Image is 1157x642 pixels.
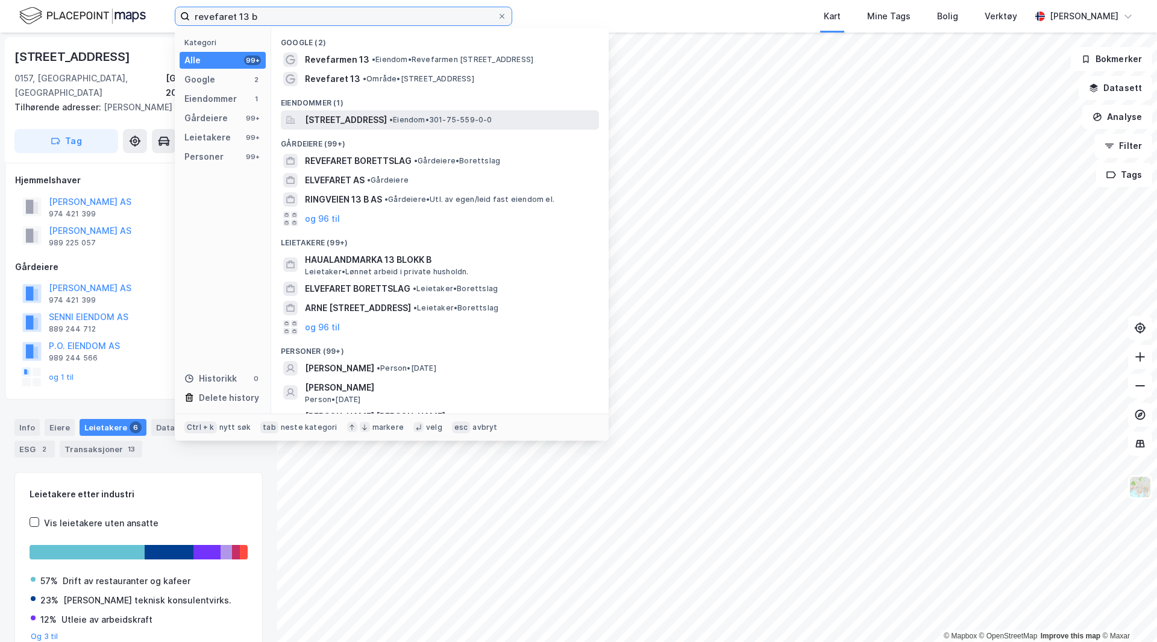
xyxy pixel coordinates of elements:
div: Verktøy [985,9,1017,24]
div: 2 [38,443,50,455]
div: Bolig [937,9,958,24]
span: Gårdeiere • Utl. av egen/leid fast eiendom el. [384,195,554,204]
div: 974 421 399 [49,295,96,305]
div: 989 244 566 [49,353,98,363]
span: ELVEFARET BORETTSLAG [305,282,410,296]
span: • [413,303,417,312]
div: 2 [251,75,261,84]
div: Ctrl + k [184,421,217,433]
div: [PERSON_NAME] Gate 18c [14,100,253,115]
a: Improve this map [1041,632,1100,640]
div: velg [426,423,442,432]
div: 889 244 712 [49,324,96,334]
span: Leietaker • Borettslag [413,284,498,294]
div: [STREET_ADDRESS] [14,47,133,66]
div: Drift av restauranter og kafeer [63,574,190,588]
img: logo.f888ab2527a4732fd821a326f86c7f29.svg [19,5,146,27]
div: 99+ [244,113,261,123]
div: Gårdeiere (99+) [271,130,609,151]
div: 12% [40,612,57,627]
div: Eiere [45,419,75,436]
div: 23% [40,593,58,608]
span: ARNE [STREET_ADDRESS] [305,301,411,315]
span: Leietaker • Borettslag [413,303,498,313]
div: avbryt [472,423,497,432]
span: ELVEFARET AS [305,173,365,187]
div: Kategori [184,38,266,47]
div: Eiendommer [184,92,237,106]
span: Gårdeiere • Borettslag [414,156,500,166]
span: Tilhørende adresser: [14,102,104,112]
span: • [367,175,371,184]
div: tab [260,421,278,433]
div: Personer (99+) [271,337,609,359]
span: Revefarmen 13 [305,52,369,67]
span: Gårdeiere [367,175,409,185]
div: 13 [125,443,137,455]
div: Personer [184,149,224,164]
div: Transaksjoner [60,441,142,458]
span: Revefaret 13 [305,72,360,86]
div: 99+ [244,55,261,65]
div: 0157, [GEOGRAPHIC_DATA], [GEOGRAPHIC_DATA] [14,71,166,100]
span: • [414,156,418,165]
div: Leietakere [184,130,231,145]
span: • [372,55,375,64]
img: Z [1129,476,1152,499]
div: 99+ [244,152,261,162]
div: neste kategori [281,423,337,432]
button: Filter [1094,134,1152,158]
span: [PERSON_NAME] [305,361,374,376]
div: 1 [251,94,261,104]
div: [GEOGRAPHIC_DATA], 207/325 [166,71,263,100]
div: [PERSON_NAME] [1050,9,1118,24]
div: 57% [40,574,58,588]
button: Analyse [1082,105,1152,129]
div: esc [452,421,471,433]
div: Vis leietakere uten ansatte [44,516,158,530]
iframe: Chat Widget [1097,584,1157,642]
span: • [389,115,393,124]
div: nytt søk [219,423,251,432]
span: [PERSON_NAME] [PERSON_NAME] [305,409,594,424]
span: • [384,195,388,204]
div: Kart [824,9,841,24]
div: Historikk [184,371,237,386]
div: Google [184,72,215,87]
div: Leietakere etter industri [30,487,248,502]
div: 0 [251,374,261,383]
button: Tag [14,129,118,153]
span: Eiendom • 301-75-559-0-0 [389,115,492,125]
span: REVEFARET BORETTSLAG [305,154,412,168]
input: Søk på adresse, matrikkel, gårdeiere, leietakere eller personer [190,7,497,25]
div: Google (2) [271,28,609,50]
span: Person • [DATE] [305,395,361,404]
span: RINGVEIEN 13 B AS [305,192,382,207]
button: og 96 til [305,212,340,226]
div: Eiendommer (1) [271,89,609,110]
div: Hjemmelshaver [15,173,262,187]
button: Tags [1096,163,1152,187]
div: Leietakere (99+) [271,228,609,250]
div: Gårdeiere [184,111,228,125]
div: 989 225 057 [49,238,96,248]
div: Datasett [151,419,196,436]
span: Eiendom • Revefarmen [STREET_ADDRESS] [372,55,533,65]
a: OpenStreetMap [979,632,1038,640]
div: Gårdeiere [15,260,262,274]
div: 99+ [244,133,261,142]
span: Område • [STREET_ADDRESS] [363,74,474,84]
div: 974 421 399 [49,209,96,219]
span: [PERSON_NAME] [305,380,594,395]
span: [STREET_ADDRESS] [305,113,387,127]
div: Delete history [199,391,259,405]
div: Info [14,419,40,436]
div: Utleie av arbeidskraft [61,612,152,627]
div: Mine Tags [867,9,911,24]
span: • [363,74,366,83]
button: Bokmerker [1071,47,1152,71]
span: Person • [DATE] [377,363,436,373]
button: Og 3 til [31,632,58,641]
a: Mapbox [944,632,977,640]
div: Alle [184,53,201,68]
